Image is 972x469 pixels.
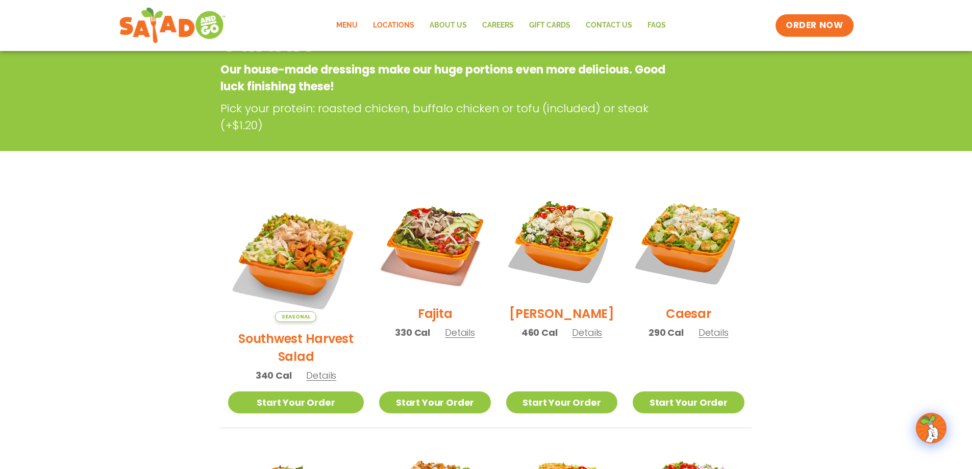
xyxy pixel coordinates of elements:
[418,305,453,323] h2: Fajita
[521,326,558,339] span: 460 Cal
[445,326,475,339] span: Details
[786,19,843,32] span: ORDER NOW
[228,186,364,322] img: Product photo for Southwest Harvest Salad
[365,14,422,37] a: Locations
[306,369,336,382] span: Details
[329,14,674,37] nav: Menu
[475,14,521,37] a: Careers
[572,326,602,339] span: Details
[506,186,617,297] img: Product photo for Cobb Salad
[228,330,364,365] h2: Southwest Harvest Salad
[649,326,684,339] span: 290 Cal
[506,391,617,413] a: Start Your Order
[640,14,674,37] a: FAQs
[422,14,475,37] a: About Us
[379,391,490,413] a: Start Your Order
[275,311,316,322] span: Seasonal
[699,326,729,339] span: Details
[395,326,430,339] span: 330 Cal
[329,14,365,37] a: Menu
[633,391,744,413] a: Start Your Order
[521,14,578,37] a: GIFT CARDS
[220,100,675,134] p: Pick your protein: roasted chicken, buffalo chicken or tofu (included) or steak (+$1.20)
[220,61,670,95] p: Our house-made dressings make our huge portions even more delicious. Good luck finishing these!
[509,305,614,323] h2: [PERSON_NAME]
[776,14,853,37] a: ORDER NOW
[119,5,227,46] img: new-SAG-logo-768×292
[256,368,292,382] span: 340 Cal
[917,414,945,442] img: wpChatIcon
[228,391,364,413] a: Start Your Order
[379,186,490,297] img: Product photo for Fajita Salad
[578,14,640,37] a: Contact Us
[666,305,711,323] h2: Caesar
[633,186,744,297] img: Product photo for Caesar Salad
